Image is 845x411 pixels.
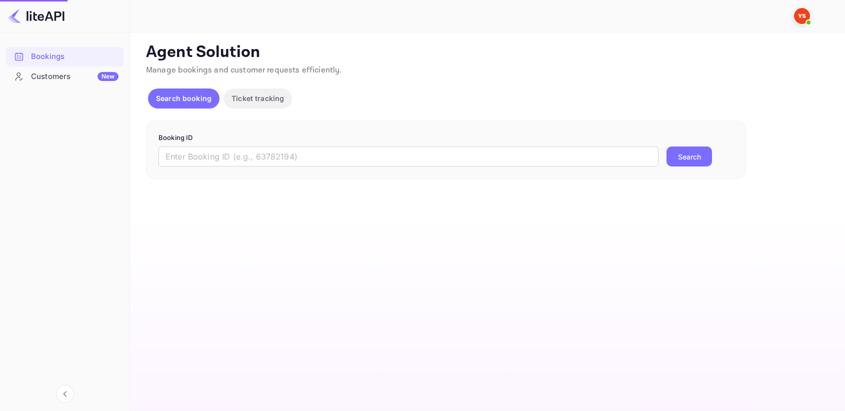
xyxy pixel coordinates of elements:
div: New [97,72,118,81]
div: CustomersNew [6,67,123,86]
button: Collapse navigation [56,385,74,403]
a: CustomersNew [6,67,123,85]
img: Yandex Support [794,8,810,24]
a: Bookings [6,47,123,65]
p: Search booking [156,93,211,103]
input: Enter Booking ID (e.g., 63782194) [158,146,658,166]
p: Agent Solution [146,42,827,62]
div: Customers [31,71,118,82]
div: Bookings [31,51,118,62]
p: Ticket tracking [231,93,284,103]
p: Booking ID [158,133,733,143]
img: LiteAPI logo [8,8,64,24]
span: Manage bookings and customer requests efficiently. [146,65,342,75]
button: Search [666,146,712,166]
div: Bookings [6,47,123,66]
